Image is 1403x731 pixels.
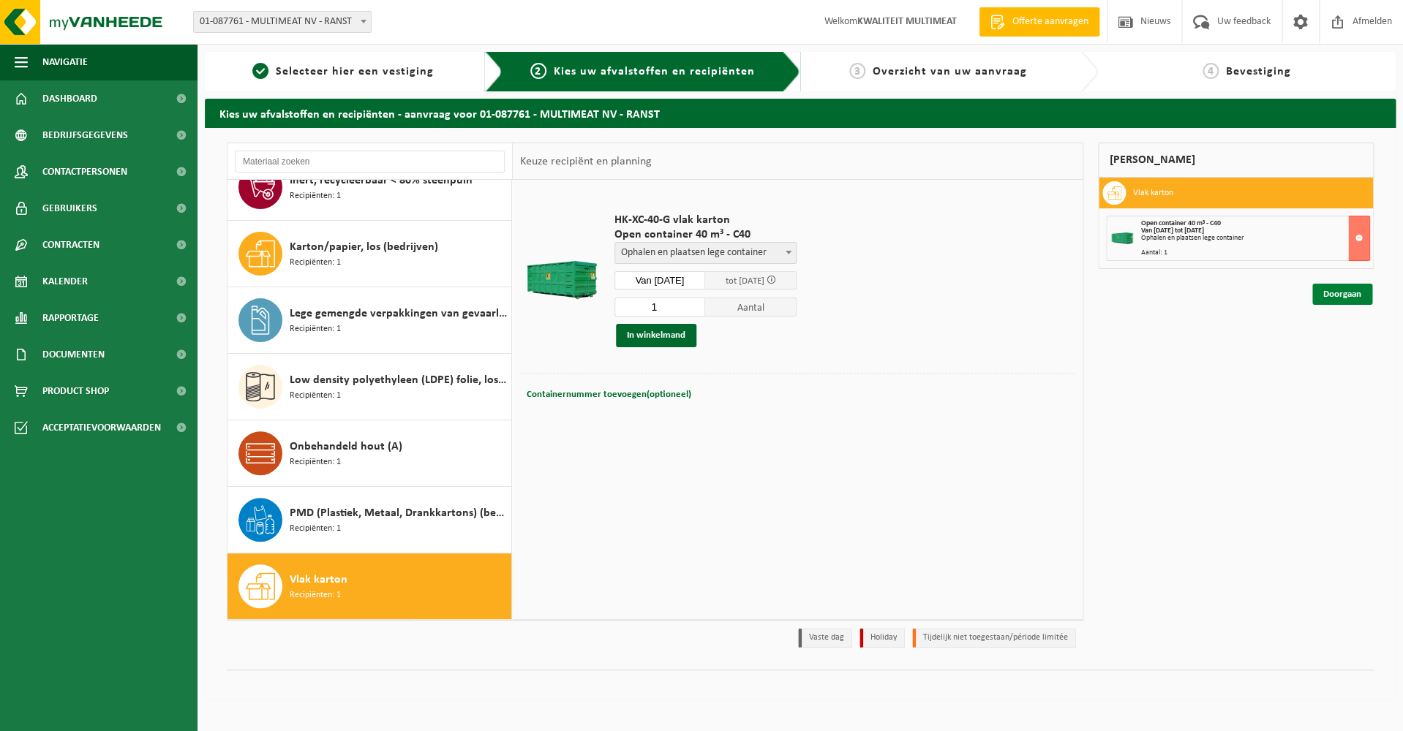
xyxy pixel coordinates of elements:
[525,385,693,405] button: Containernummer toevoegen(optioneel)
[798,628,852,648] li: Vaste dag
[1098,143,1374,178] div: [PERSON_NAME]
[979,7,1099,37] a: Offerte aanvragen
[290,305,508,322] span: Lege gemengde verpakkingen van gevaarlijke stoffen
[193,11,372,33] span: 01-087761 - MULTIMEAT NV - RANST
[705,298,797,317] span: Aantal
[42,300,99,336] span: Rapportage
[290,189,341,203] span: Recipiënten: 1
[290,371,508,389] span: Low density polyethyleen (LDPE) folie, los, naturel/gekleurd (80/20)
[912,628,1076,648] li: Tijdelijk niet toegestaan/période limitée
[290,389,341,403] span: Recipiënten: 1
[42,409,161,446] span: Acceptatievoorwaarden
[1203,63,1219,79] span: 4
[290,571,347,588] span: Vlak karton
[1226,66,1291,77] span: Bevestiging
[235,151,505,173] input: Materiaal zoeken
[290,438,402,455] span: Onbehandeld hout (A)
[1141,219,1221,227] span: Open container 40 m³ - C40
[290,322,341,336] span: Recipiënten: 1
[615,243,796,263] span: Ophalen en plaatsen lege container
[616,324,696,347] button: In winkelmand
[290,504,508,522] span: PMD (Plastiek, Metaal, Drankkartons) (bedrijven)
[527,390,691,399] span: Containernummer toevoegen(optioneel)
[42,44,88,80] span: Navigatie
[227,154,512,221] button: Inert, recycleerbaar < 80% steenpuin Recipiënten: 1
[42,117,128,154] span: Bedrijfsgegevens
[290,455,341,469] span: Recipiënten: 1
[614,213,797,227] span: HK-XC-40-G vlak karton
[725,276,764,286] span: tot [DATE]
[857,16,957,27] strong: KWALITEIT MULTIMEAT
[205,99,1396,127] h2: Kies uw afvalstoffen en recipiënten - aanvraag voor 01-087761 - MULTIMEAT NV - RANST
[227,553,512,619] button: Vlak karton Recipiënten: 1
[42,373,109,409] span: Product Shop
[227,287,512,354] button: Lege gemengde verpakkingen van gevaarlijke stoffen Recipiënten: 1
[849,63,865,79] span: 3
[614,227,797,242] span: Open container 40 m³ - C40
[42,227,99,263] span: Contracten
[290,522,341,536] span: Recipiënten: 1
[1141,249,1369,257] div: Aantal: 1
[42,336,105,373] span: Documenten
[554,66,755,77] span: Kies uw afvalstoffen en recipiënten
[290,588,341,602] span: Recipiënten: 1
[513,143,659,180] div: Keuze recipiënt en planning
[530,63,546,79] span: 2
[42,263,88,300] span: Kalender
[212,63,473,80] a: 1Selecteer hier een vestiging
[290,256,341,270] span: Recipiënten: 1
[194,12,371,32] span: 01-087761 - MULTIMEAT NV - RANST
[290,172,473,189] span: Inert, recycleerbaar < 80% steenpuin
[614,242,797,264] span: Ophalen en plaatsen lege container
[227,221,512,287] button: Karton/papier, los (bedrijven) Recipiënten: 1
[42,154,127,190] span: Contactpersonen
[276,66,434,77] span: Selecteer hier een vestiging
[252,63,268,79] span: 1
[860,628,905,648] li: Holiday
[1141,235,1369,242] div: Ophalen en plaatsen lege container
[42,190,97,227] span: Gebruikers
[227,354,512,420] button: Low density polyethyleen (LDPE) folie, los, naturel/gekleurd (80/20) Recipiënten: 1
[42,80,97,117] span: Dashboard
[1141,227,1204,235] strong: Van [DATE] tot [DATE]
[290,238,438,256] span: Karton/papier, los (bedrijven)
[1133,181,1173,205] h3: Vlak karton
[227,487,512,553] button: PMD (Plastiek, Metaal, Drankkartons) (bedrijven) Recipiënten: 1
[614,271,706,289] input: Selecteer datum
[227,420,512,487] button: Onbehandeld hout (A) Recipiënten: 1
[873,66,1027,77] span: Overzicht van uw aanvraag
[1312,284,1372,305] a: Doorgaan
[1009,15,1092,29] span: Offerte aanvragen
